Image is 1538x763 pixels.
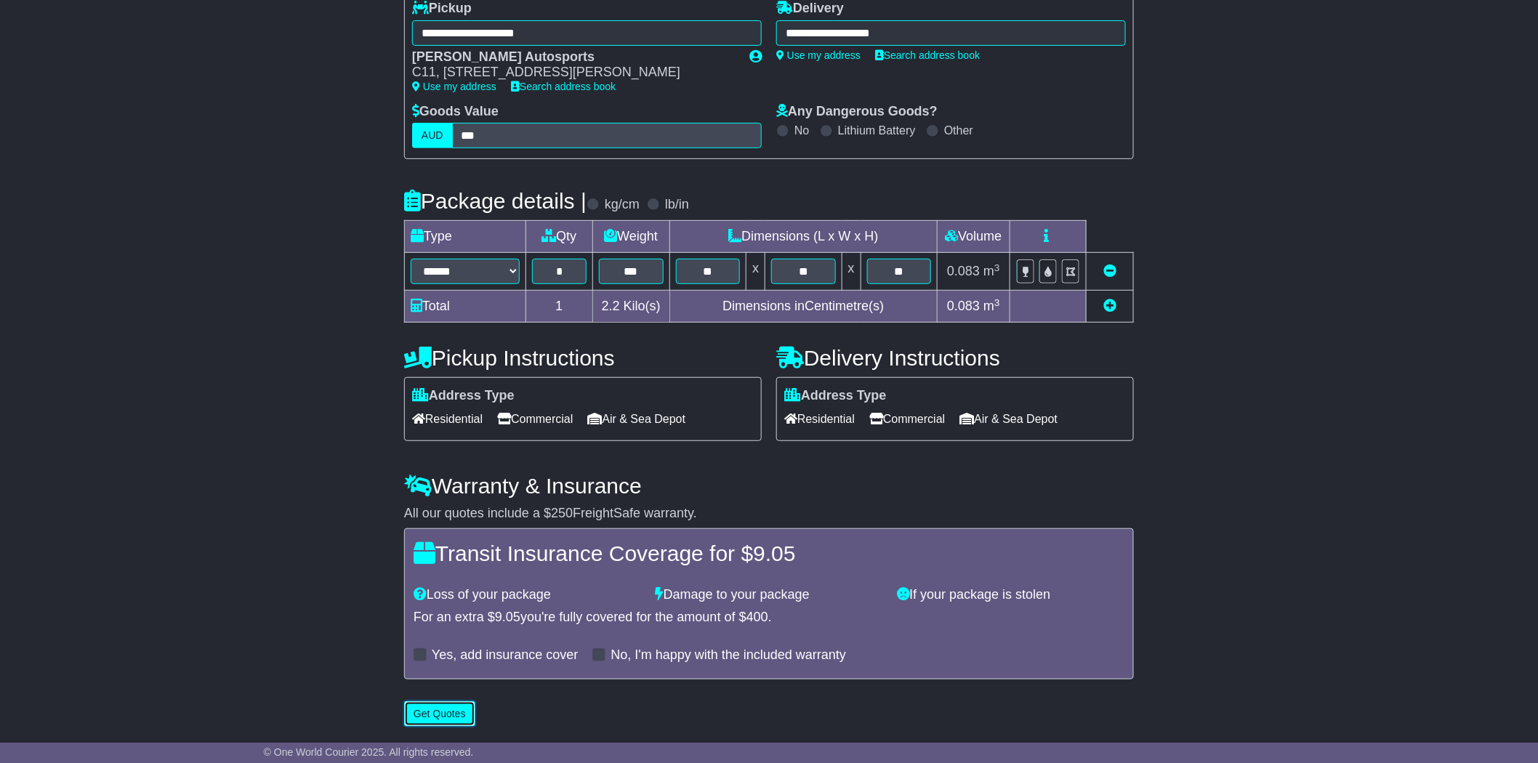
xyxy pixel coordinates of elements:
[890,587,1132,603] div: If your package is stolen
[412,104,499,120] label: Goods Value
[794,124,809,137] label: No
[602,299,620,313] span: 2.2
[983,299,1000,313] span: m
[414,541,1124,565] h4: Transit Insurance Coverage for $
[406,587,648,603] div: Loss of your package
[551,506,573,520] span: 250
[776,346,1134,370] h4: Delivery Instructions
[414,610,1124,626] div: For an extra $ you're fully covered for the amount of $ .
[842,253,861,291] td: x
[838,124,916,137] label: Lithium Battery
[495,610,520,624] span: 9.05
[994,262,1000,273] sup: 3
[611,647,846,663] label: No, I'm happy with the included warranty
[412,123,453,148] label: AUD
[784,408,855,430] span: Residential
[412,65,735,81] div: C11, [STREET_ADDRESS][PERSON_NAME]
[947,299,980,313] span: 0.083
[776,49,861,61] a: Use my address
[412,388,515,404] label: Address Type
[412,49,735,65] div: [PERSON_NAME] Autosports
[412,81,496,92] a: Use my address
[669,291,937,323] td: Dimensions in Centimetre(s)
[264,746,474,758] span: © One World Courier 2025. All rights reserved.
[592,291,669,323] td: Kilo(s)
[412,1,472,17] label: Pickup
[1103,264,1116,278] a: Remove this item
[875,49,980,61] a: Search address book
[776,1,844,17] label: Delivery
[404,701,475,727] button: Get Quotes
[669,221,937,253] td: Dimensions (L x W x H)
[869,408,945,430] span: Commercial
[1103,299,1116,313] a: Add new item
[592,221,669,253] td: Weight
[404,506,1134,522] div: All our quotes include a $ FreightSafe warranty.
[994,297,1000,308] sup: 3
[432,647,578,663] label: Yes, add insurance cover
[605,197,640,213] label: kg/cm
[746,253,765,291] td: x
[404,189,587,213] h4: Package details |
[753,541,795,565] span: 9.05
[404,474,1134,498] h4: Warranty & Insurance
[648,587,890,603] div: Damage to your package
[776,104,938,120] label: Any Dangerous Goods?
[405,221,526,253] td: Type
[665,197,689,213] label: lb/in
[412,408,483,430] span: Residential
[947,264,980,278] span: 0.083
[588,408,686,430] span: Air & Sea Depot
[511,81,616,92] a: Search address book
[960,408,1058,430] span: Air & Sea Depot
[944,124,973,137] label: Other
[784,388,887,404] label: Address Type
[405,291,526,323] td: Total
[746,610,768,624] span: 400
[983,264,1000,278] span: m
[526,291,593,323] td: 1
[497,408,573,430] span: Commercial
[404,346,762,370] h4: Pickup Instructions
[526,221,593,253] td: Qty
[937,221,1010,253] td: Volume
